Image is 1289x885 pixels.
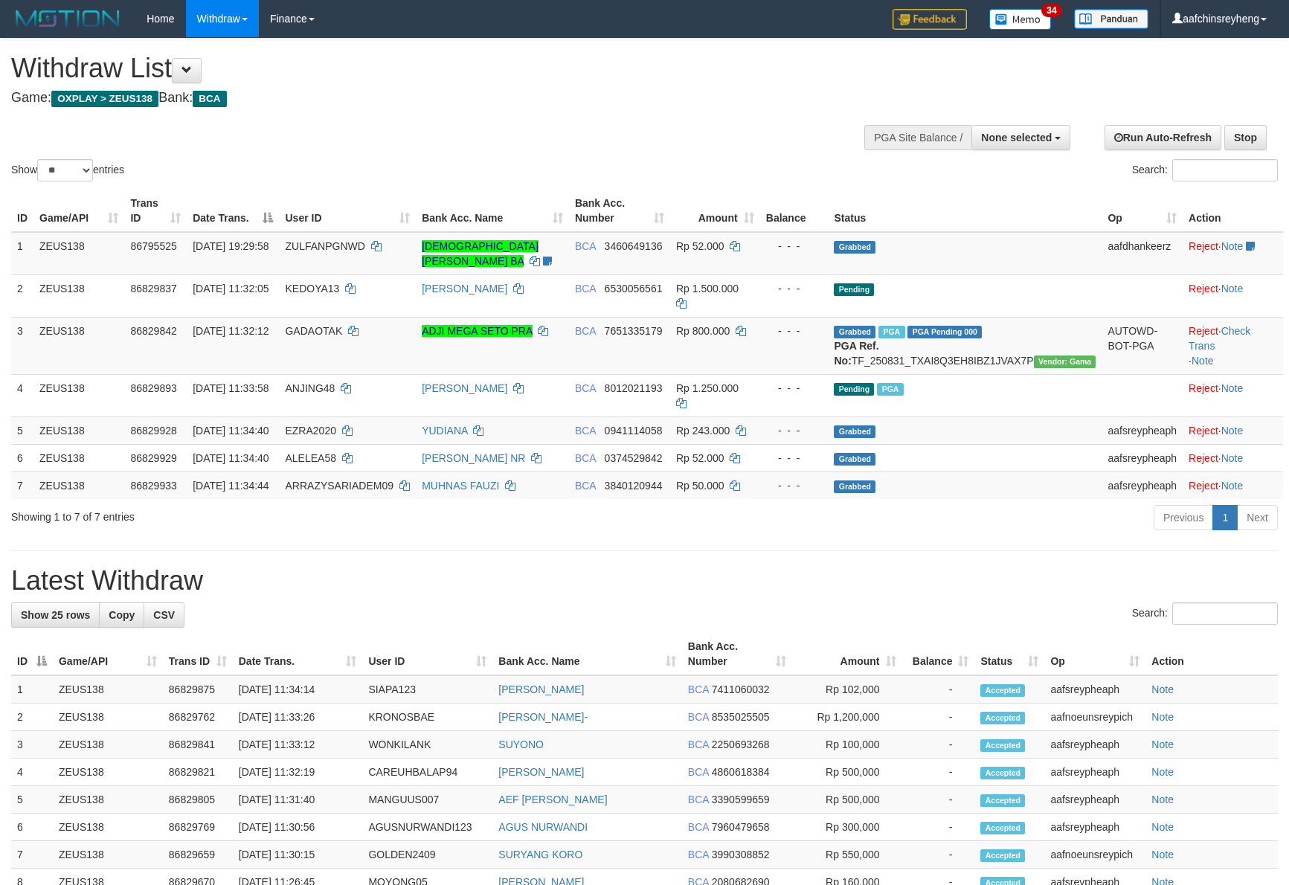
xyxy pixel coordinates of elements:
[1151,821,1174,833] a: Note
[33,232,124,275] td: ZEUS138
[144,602,184,628] a: CSV
[362,731,492,759] td: WONKILANK
[33,472,124,499] td: ZEUS138
[1221,283,1244,295] a: Note
[130,382,176,394] span: 86829893
[792,786,902,814] td: Rp 500,000
[233,675,363,704] td: [DATE] 11:34:14
[907,326,982,338] span: PGA Pending
[981,132,1052,144] span: None selected
[11,159,124,181] label: Show entries
[11,731,53,759] td: 3
[1044,841,1145,869] td: aafnoeunsreypich
[33,444,124,472] td: ZEUS138
[1189,325,1250,352] a: Check Trans
[980,822,1025,834] span: Accepted
[1189,325,1218,337] a: Reject
[902,759,975,786] td: -
[285,382,335,394] span: ANJING48
[11,566,1278,596] h1: Latest Withdraw
[766,478,823,493] div: - - -
[193,425,269,437] span: [DATE] 11:34:40
[285,452,336,464] span: ALELEA58
[1183,416,1283,444] td: ·
[902,633,975,675] th: Balance: activate to sort column ascending
[193,382,269,394] span: [DATE] 11:33:58
[792,633,902,675] th: Amount: activate to sort column ascending
[980,684,1025,697] span: Accepted
[422,240,539,267] a: [DEMOGRAPHIC_DATA][PERSON_NAME] BA
[163,786,233,814] td: 86829805
[1221,382,1244,394] a: Note
[766,451,823,466] div: - - -
[575,240,596,252] span: BCA
[11,232,33,275] td: 1
[902,731,975,759] td: -
[163,675,233,704] td: 86829875
[53,731,163,759] td: ZEUS138
[792,704,902,731] td: Rp 1,200,000
[980,794,1025,807] span: Accepted
[1183,317,1283,374] td: · ·
[1151,794,1174,805] a: Note
[902,704,975,731] td: -
[688,683,709,695] span: BCA
[1044,759,1145,786] td: aafsreypheaph
[834,453,875,466] span: Grabbed
[605,425,663,437] span: Copy 0941114058 to clipboard
[53,704,163,731] td: ZEUS138
[109,609,135,621] span: Copy
[1044,633,1145,675] th: Op: activate to sort column ascending
[1151,766,1174,778] a: Note
[422,425,467,437] a: YUDIANA
[362,841,492,869] td: GOLDEN2409
[233,841,363,869] td: [DATE] 11:30:15
[688,849,709,860] span: BCA
[33,374,124,416] td: ZEUS138
[362,814,492,841] td: AGUSNURWANDI123
[974,633,1044,675] th: Status: activate to sort column ascending
[498,821,588,833] a: AGUS NURWANDI
[492,633,682,675] th: Bank Acc. Name: activate to sort column ascending
[575,452,596,464] span: BCA
[980,767,1025,779] span: Accepted
[676,325,730,337] span: Rp 800.000
[1102,416,1183,444] td: aafsreypheaph
[233,759,363,786] td: [DATE] 11:32:19
[1154,505,1213,530] a: Previous
[1237,505,1278,530] a: Next
[1183,232,1283,275] td: ·
[1074,9,1148,29] img: panduan.png
[1224,125,1267,150] a: Stop
[163,731,233,759] td: 86829841
[233,731,363,759] td: [DATE] 11:33:12
[828,317,1102,374] td: TF_250831_TXAI8Q3EH8IBZ1JVAX7P
[153,609,175,621] span: CSV
[11,633,53,675] th: ID: activate to sort column descending
[902,841,975,869] td: -
[980,849,1025,862] span: Accepted
[11,503,526,524] div: Showing 1 to 7 of 7 entries
[605,382,663,394] span: Copy 8012021193 to clipboard
[712,849,770,860] span: Copy 3990308852 to clipboard
[130,283,176,295] span: 86829837
[1044,731,1145,759] td: aafsreypheaph
[712,711,770,723] span: Copy 8535025505 to clipboard
[498,794,607,805] a: AEF [PERSON_NAME]
[11,704,53,731] td: 2
[124,190,187,232] th: Trans ID: activate to sort column ascending
[605,452,663,464] span: Copy 0374529842 to clipboard
[163,759,233,786] td: 86829821
[712,683,770,695] span: Copy 7411060032 to clipboard
[233,814,363,841] td: [DATE] 11:30:56
[11,675,53,704] td: 1
[193,452,269,464] span: [DATE] 11:34:40
[233,633,363,675] th: Date Trans.: activate to sort column ascending
[792,675,902,704] td: Rp 102,000
[1221,240,1244,252] a: Note
[834,383,874,396] span: Pending
[1105,125,1221,150] a: Run Auto-Refresh
[760,190,829,232] th: Balance
[33,190,124,232] th: Game/API: activate to sort column ascending
[193,480,269,492] span: [DATE] 11:34:44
